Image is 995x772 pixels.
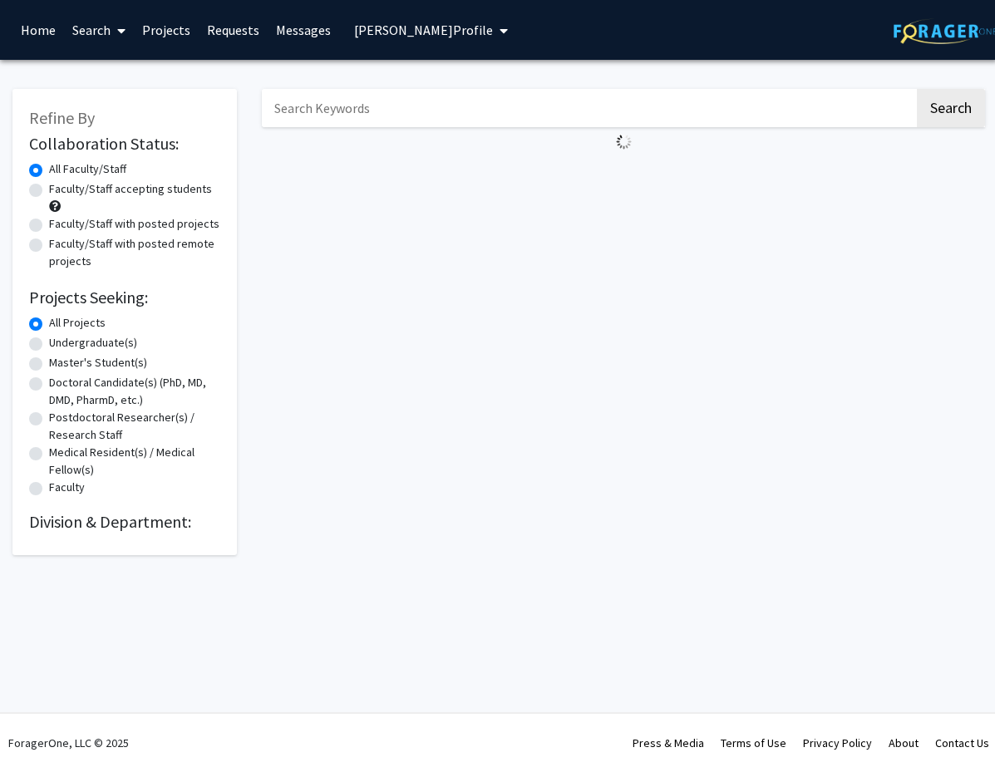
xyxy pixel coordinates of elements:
[633,735,704,750] a: Press & Media
[889,735,919,750] a: About
[29,107,95,128] span: Refine By
[8,714,129,772] div: ForagerOne, LLC © 2025
[354,22,493,38] span: [PERSON_NAME] Profile
[64,1,134,59] a: Search
[49,334,137,352] label: Undergraduate(s)
[29,288,220,307] h2: Projects Seeking:
[268,1,339,59] a: Messages
[49,235,220,270] label: Faculty/Staff with posted remote projects
[262,156,985,194] nav: Page navigation
[935,735,989,750] a: Contact Us
[49,160,126,178] label: All Faculty/Staff
[49,444,220,479] label: Medical Resident(s) / Medical Fellow(s)
[262,89,914,127] input: Search Keywords
[134,1,199,59] a: Projects
[49,180,212,198] label: Faculty/Staff accepting students
[49,374,220,409] label: Doctoral Candidate(s) (PhD, MD, DMD, PharmD, etc.)
[49,314,106,332] label: All Projects
[721,735,786,750] a: Terms of Use
[803,735,872,750] a: Privacy Policy
[49,409,220,444] label: Postdoctoral Researcher(s) / Research Staff
[29,134,220,154] h2: Collaboration Status:
[49,354,147,371] label: Master's Student(s)
[917,89,985,127] button: Search
[12,1,64,59] a: Home
[49,215,219,233] label: Faculty/Staff with posted projects
[199,1,268,59] a: Requests
[609,127,638,156] img: Loading
[49,479,85,496] label: Faculty
[29,512,220,532] h2: Division & Department:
